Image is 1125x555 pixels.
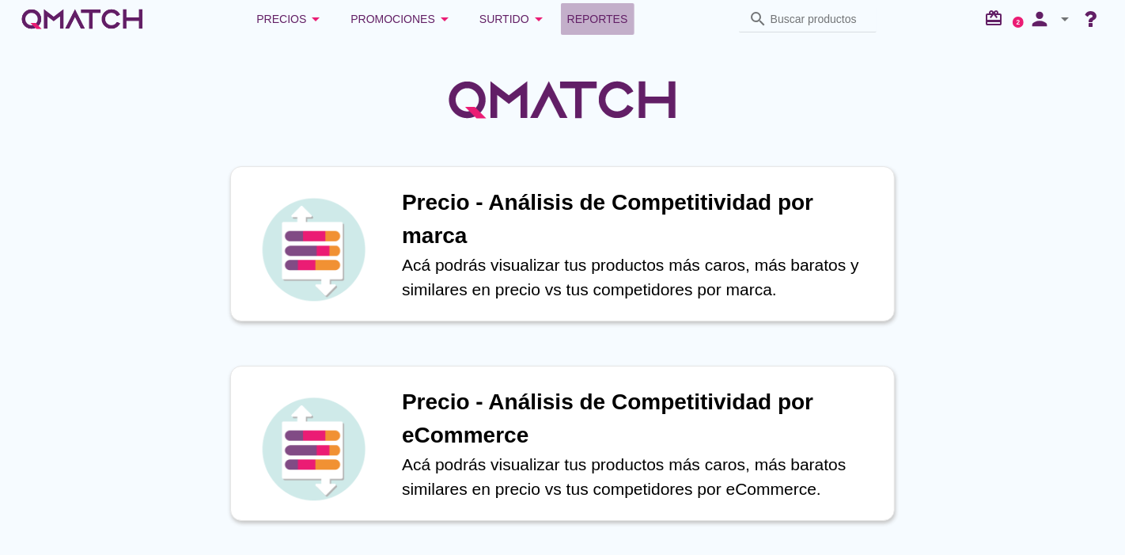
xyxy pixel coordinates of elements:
h1: Precio - Análisis de Competitividad por eCommerce [402,386,878,452]
p: Acá podrás visualizar tus productos más caros, más baratos similares en precio vs tus competidore... [402,452,878,502]
img: QMatchLogo [444,60,681,139]
p: Acá podrás visualizar tus productos más caros, más baratos y similares en precio vs tus competido... [402,253,878,302]
div: Surtido [479,10,548,29]
div: Precios [256,10,325,29]
i: arrow_drop_down [306,10,325,29]
i: arrow_drop_down [1055,10,1074,29]
text: 2 [1017,18,1021,25]
i: redeem [984,9,1009,28]
button: Precios [244,3,338,35]
button: Surtido [467,3,561,35]
i: arrow_drop_down [529,10,548,29]
img: icon [258,194,369,305]
a: iconPrecio - Análisis de Competitividad por eCommerceAcá podrás visualizar tus productos más caro... [208,366,917,521]
a: 2 [1013,17,1024,28]
i: arrow_drop_down [435,10,454,29]
input: Buscar productos [771,6,867,32]
div: Promociones [350,10,454,29]
a: iconPrecio - Análisis de Competitividad por marcaAcá podrás visualizar tus productos más caros, m... [208,166,917,321]
a: white-qmatch-logo [19,3,146,35]
span: Reportes [567,10,628,29]
button: Promociones [338,3,467,35]
i: person [1024,8,1055,30]
i: search [748,10,767,29]
img: icon [258,393,369,504]
a: Reportes [561,3,634,35]
h1: Precio - Análisis de Competitividad por marca [402,186,878,253]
